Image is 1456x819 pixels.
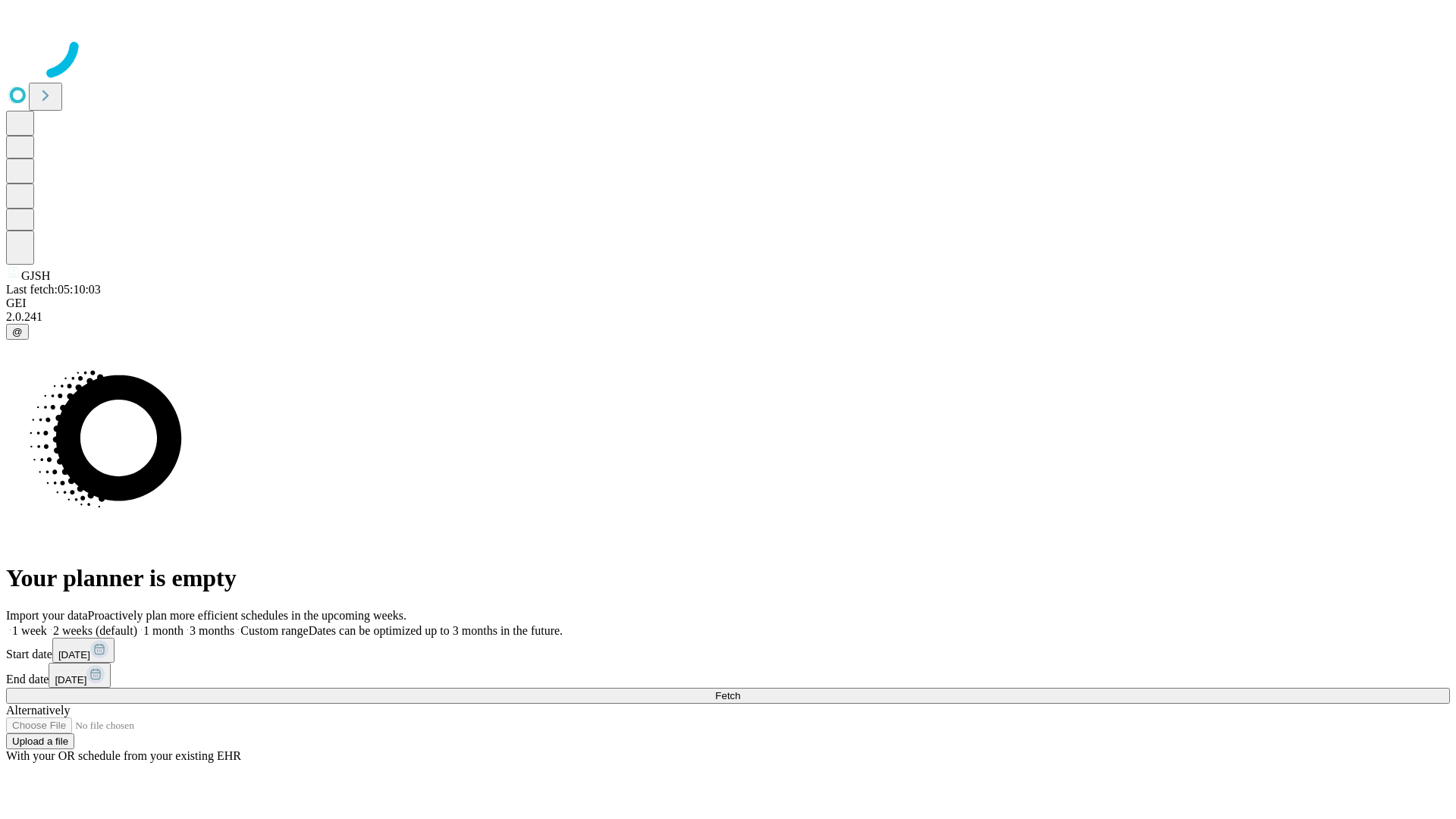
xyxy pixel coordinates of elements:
[6,733,74,749] button: Upload a file
[309,624,563,637] span: Dates can be optimized up to 3 months in the future.
[12,326,23,337] span: @
[58,649,90,661] span: [DATE]
[240,624,308,637] span: Custom range
[6,663,1450,688] div: End date
[52,638,115,663] button: [DATE]
[6,704,70,717] span: Alternatively
[6,564,1450,592] h1: Your planner is empty
[49,663,111,688] button: [DATE]
[6,283,101,296] span: Last fetch: 05:10:03
[143,624,184,637] span: 1 month
[6,749,241,762] span: With your OR schedule from your existing EHR
[6,297,1450,310] div: GEI
[715,690,740,701] span: Fetch
[6,638,1450,663] div: Start date
[53,624,137,637] span: 2 weeks (default)
[190,624,234,637] span: 3 months
[12,624,47,637] span: 1 week
[6,609,88,622] span: Import your data
[21,269,50,282] span: GJSH
[55,674,86,686] span: [DATE]
[6,310,1450,324] div: 2.0.241
[6,324,29,340] button: @
[6,688,1450,704] button: Fetch
[88,609,406,622] span: Proactively plan more efficient schedules in the upcoming weeks.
